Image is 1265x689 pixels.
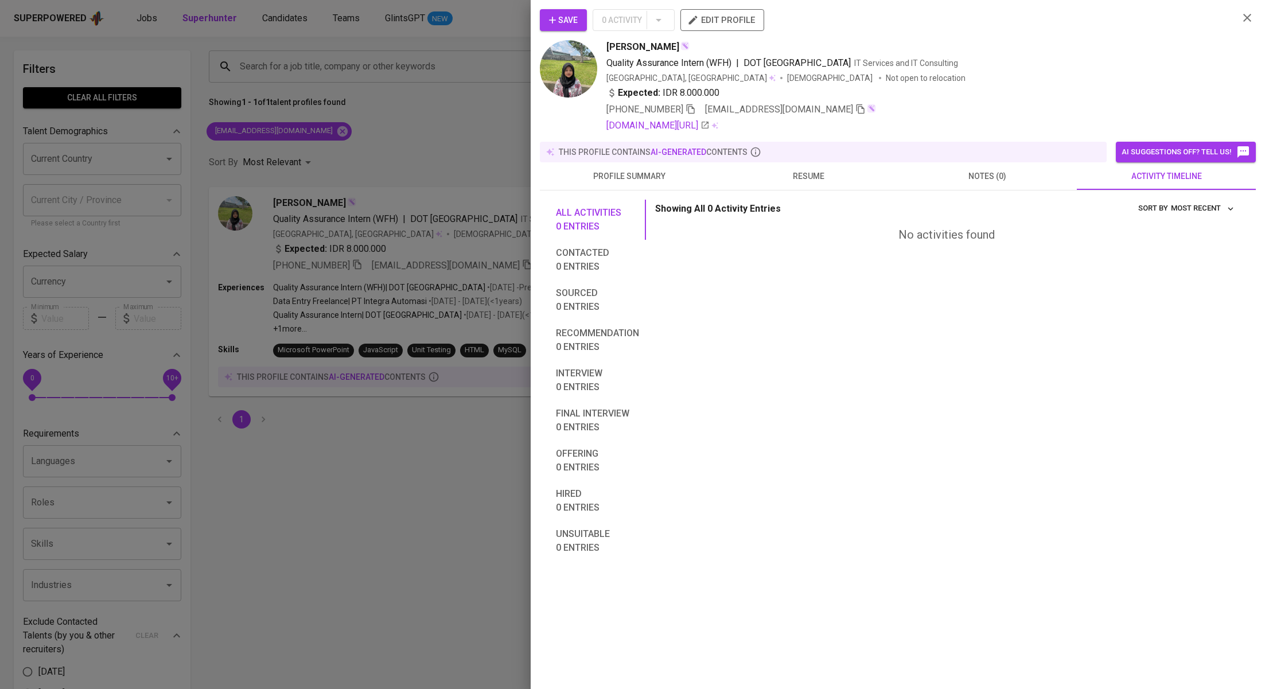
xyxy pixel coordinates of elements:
p: Not open to relocation [886,72,966,84]
img: magic_wand.svg [680,41,690,50]
div: [GEOGRAPHIC_DATA], [GEOGRAPHIC_DATA] [606,72,776,84]
b: Expected: [618,86,660,100]
span: [DEMOGRAPHIC_DATA] [787,72,874,84]
span: Quality Assurance Intern (WFH) [606,57,731,68]
button: AI suggestions off? Tell us! [1116,142,1256,162]
button: Save [540,9,587,31]
span: | [736,56,739,70]
span: activity timeline [1084,169,1249,184]
span: sort by [1138,204,1168,212]
img: 30eaee429e2ff26035abf1b33a31122b.jpeg [540,40,597,98]
span: Hired 0 entries [556,487,639,515]
span: profile summary [547,169,712,184]
a: [DOMAIN_NAME][URL] [606,119,710,133]
a: edit profile [680,15,764,24]
div: No activities found [655,227,1237,243]
span: edit profile [690,13,755,28]
span: Unsuitable 0 entries [556,527,639,555]
span: AI suggestions off? Tell us! [1122,145,1250,159]
span: AI-generated [651,147,706,157]
span: DOT [GEOGRAPHIC_DATA] [744,57,851,68]
p: Showing All 0 Activity Entries [655,202,781,216]
span: All activities 0 entries [556,206,639,233]
span: Most Recent [1171,202,1235,215]
span: notes (0) [905,169,1070,184]
button: edit profile [680,9,764,31]
span: Offering 0 entries [556,447,639,474]
div: IDR 8.000.000 [606,86,719,100]
span: Recommendation 0 entries [556,326,639,354]
span: Sourced 0 entries [556,286,639,314]
span: Final interview 0 entries [556,407,639,434]
span: [EMAIL_ADDRESS][DOMAIN_NAME] [705,104,853,115]
p: this profile contains contents [559,146,748,158]
span: resume [726,169,891,184]
span: Contacted 0 entries [556,246,639,274]
span: IT Services and IT Consulting [854,59,958,68]
button: sort by [1168,200,1237,217]
span: [PERSON_NAME] [606,40,679,54]
img: magic_wand.svg [867,104,876,113]
span: Save [549,13,578,28]
span: Interview 0 entries [556,367,639,394]
span: [PHONE_NUMBER] [606,104,683,115]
